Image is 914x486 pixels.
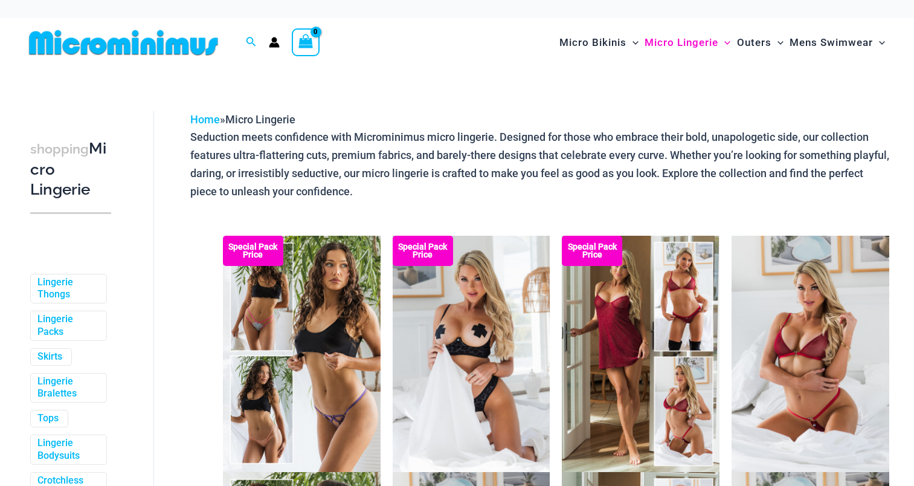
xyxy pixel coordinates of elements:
[190,113,220,126] a: Home
[37,412,59,425] a: Tops
[190,128,889,200] p: Seduction meets confidence with Microminimus micro lingerie. Designed for those who embrace their...
[645,27,718,58] span: Micro Lingerie
[292,28,320,56] a: View Shopping Cart, empty
[393,236,550,472] img: Nights Fall Silver Leopard 1036 Bra 6046 Thong 09v2
[790,27,873,58] span: Mens Swimwear
[555,22,890,63] nav: Site Navigation
[37,437,97,462] a: Lingerie Bodysuits
[223,236,381,472] img: Collection Pack (9)
[24,29,223,56] img: MM SHOP LOGO FLAT
[771,27,784,58] span: Menu Toggle
[718,27,730,58] span: Menu Toggle
[30,141,89,157] span: shopping
[190,113,295,126] span: »
[269,37,280,48] a: Account icon link
[37,351,62,363] a: Skirts
[556,24,642,61] a: Micro BikinisMenu ToggleMenu Toggle
[393,243,453,259] b: Special Pack Price
[225,113,295,126] span: Micro Lingerie
[787,24,888,61] a: Mens SwimwearMenu ToggleMenu Toggle
[562,236,719,472] img: Guilty Pleasures Red Collection Pack F
[873,27,885,58] span: Menu Toggle
[562,243,622,259] b: Special Pack Price
[37,313,97,339] a: Lingerie Packs
[37,375,97,401] a: Lingerie Bralettes
[223,243,283,259] b: Special Pack Price
[559,27,626,58] span: Micro Bikinis
[626,27,639,58] span: Menu Toggle
[732,236,889,472] img: Guilty Pleasures Red 1045 Bra 689 Micro 05
[246,35,257,50] a: Search icon link
[642,24,733,61] a: Micro LingerieMenu ToggleMenu Toggle
[737,27,771,58] span: Outers
[30,138,111,200] h3: Micro Lingerie
[37,276,97,302] a: Lingerie Thongs
[734,24,787,61] a: OutersMenu ToggleMenu Toggle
